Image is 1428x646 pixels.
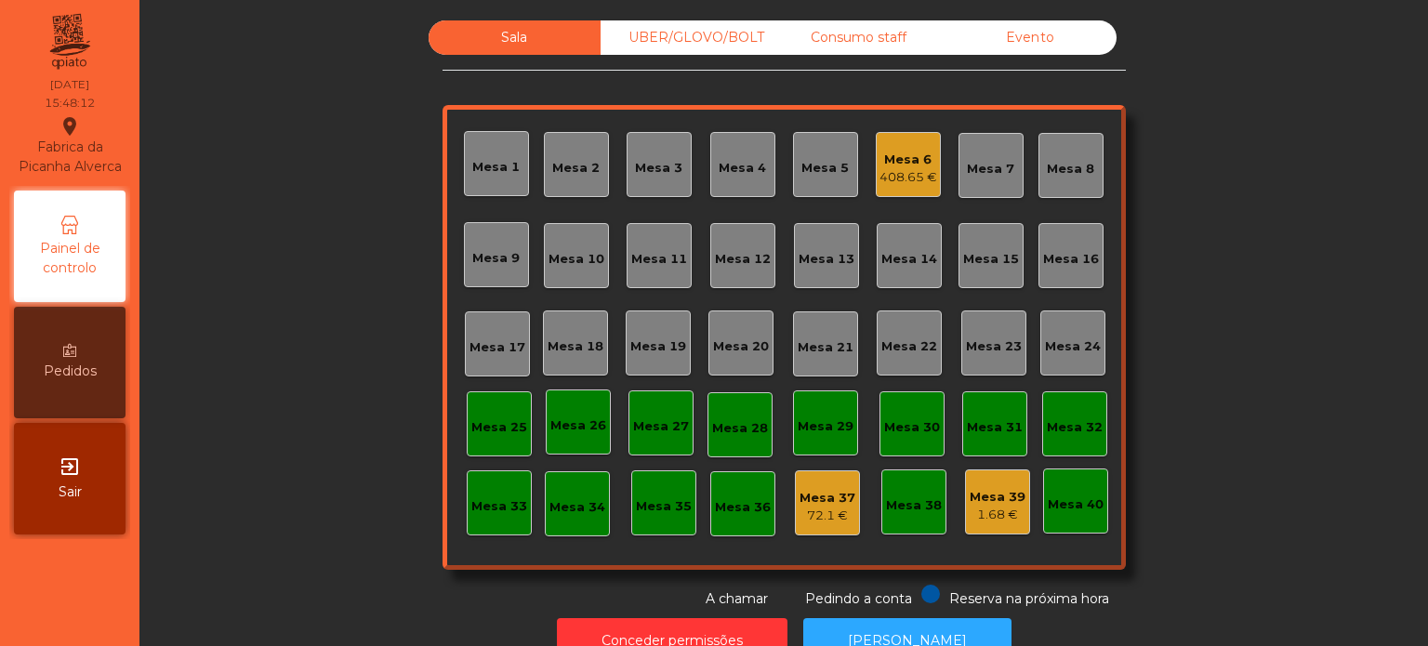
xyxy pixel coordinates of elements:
div: [DATE] [50,76,89,93]
div: Mesa 22 [881,337,937,356]
div: Mesa 33 [471,497,527,516]
div: Mesa 29 [798,417,853,436]
div: Mesa 17 [469,338,525,357]
div: Mesa 8 [1047,160,1094,178]
div: 1.68 € [970,506,1025,524]
span: Painel de controlo [19,239,121,278]
i: location_on [59,115,81,138]
div: Mesa 6 [879,151,937,169]
div: Mesa 36 [715,498,771,517]
div: Mesa 9 [472,249,520,268]
div: Evento [945,20,1117,55]
span: Pedidos [44,362,97,381]
div: Mesa 27 [633,417,689,436]
i: exit_to_app [59,455,81,478]
div: Mesa 16 [1043,250,1099,269]
div: Mesa 35 [636,497,692,516]
div: Mesa 30 [884,418,940,437]
div: UBER/GLOVO/BOLT [601,20,773,55]
div: Mesa 20 [713,337,769,356]
div: Mesa 12 [715,250,771,269]
div: Mesa 21 [798,338,853,357]
div: Mesa 32 [1047,418,1103,437]
div: Sala [429,20,601,55]
div: Mesa 14 [881,250,937,269]
div: Mesa 4 [719,159,766,178]
span: Pedindo a conta [805,590,912,607]
div: Mesa 1 [472,158,520,177]
div: Mesa 34 [549,498,605,517]
div: Mesa 24 [1045,337,1101,356]
span: A chamar [706,590,768,607]
div: 72.1 € [800,507,855,525]
span: Sair [59,482,82,502]
div: Mesa 26 [550,416,606,435]
div: Mesa 25 [471,418,527,437]
div: Mesa 19 [630,337,686,356]
div: Mesa 10 [549,250,604,269]
div: Mesa 23 [966,337,1022,356]
div: Mesa 2 [552,159,600,178]
div: Mesa 18 [548,337,603,356]
div: Mesa 31 [967,418,1023,437]
div: Mesa 40 [1048,495,1104,514]
img: qpiato [46,9,92,74]
div: Mesa 37 [800,489,855,508]
div: Mesa 7 [967,160,1014,178]
div: 15:48:12 [45,95,95,112]
span: Reserva na próxima hora [949,590,1109,607]
div: Mesa 28 [712,419,768,438]
div: Mesa 11 [631,250,687,269]
div: Mesa 13 [799,250,854,269]
div: 408.65 € [879,168,937,187]
div: Fabrica da Picanha Alverca [15,115,125,177]
div: Mesa 15 [963,250,1019,269]
div: Mesa 38 [886,496,942,515]
div: Mesa 5 [801,159,849,178]
div: Consumo staff [773,20,945,55]
div: Mesa 39 [970,488,1025,507]
div: Mesa 3 [635,159,682,178]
